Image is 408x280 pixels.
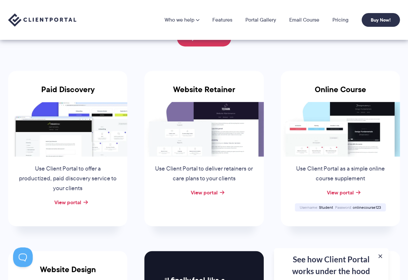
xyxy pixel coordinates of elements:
p: Use Client Portal to deliver retainers or care plans to your clients [154,164,254,184]
span: Username [300,205,318,210]
p: Use Client Portal to offer a productized, paid discovery service to your clients [18,164,117,193]
a: Buy Now! [362,13,400,27]
a: View portal [327,189,354,196]
a: Portal Gallery [245,17,276,23]
a: Email Course [289,17,319,23]
a: Who we help [165,17,199,23]
span: Student [319,205,333,210]
h3: Online Course [281,85,400,102]
h3: Website Retainer [144,85,263,102]
iframe: Toggle Customer Support [13,247,33,267]
p: Use Client Portal as a simple online course supplement [291,164,390,184]
a: View portal [54,198,81,206]
a: Features [212,17,232,23]
a: Pricing [332,17,348,23]
a: View portal [190,189,217,196]
h3: Paid Discovery [8,85,127,102]
span: Password [335,205,352,210]
span: onlinecourse123 [353,205,381,210]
